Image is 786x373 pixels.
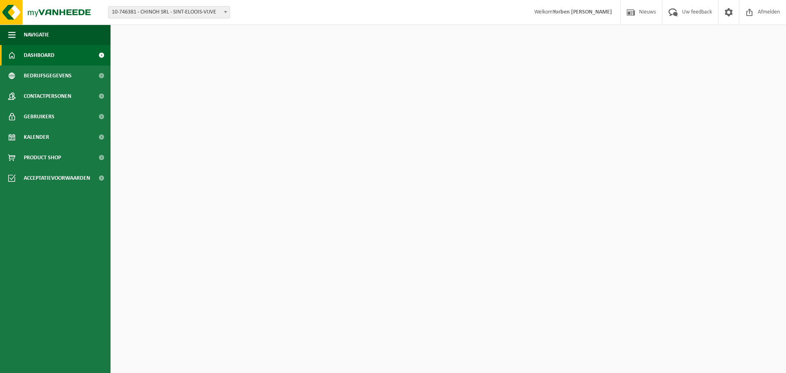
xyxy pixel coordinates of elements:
[108,6,230,18] span: 10-746381 - CHINOH SRL - SINT-ELOOIS-VIJVE
[24,25,49,45] span: Navigatie
[553,9,612,15] strong: Yorben [PERSON_NAME]
[24,168,90,188] span: Acceptatievoorwaarden
[24,147,61,168] span: Product Shop
[108,7,230,18] span: 10-746381 - CHINOH SRL - SINT-ELOOIS-VIJVE
[24,86,71,106] span: Contactpersonen
[24,106,54,127] span: Gebruikers
[24,45,54,66] span: Dashboard
[24,66,72,86] span: Bedrijfsgegevens
[24,127,49,147] span: Kalender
